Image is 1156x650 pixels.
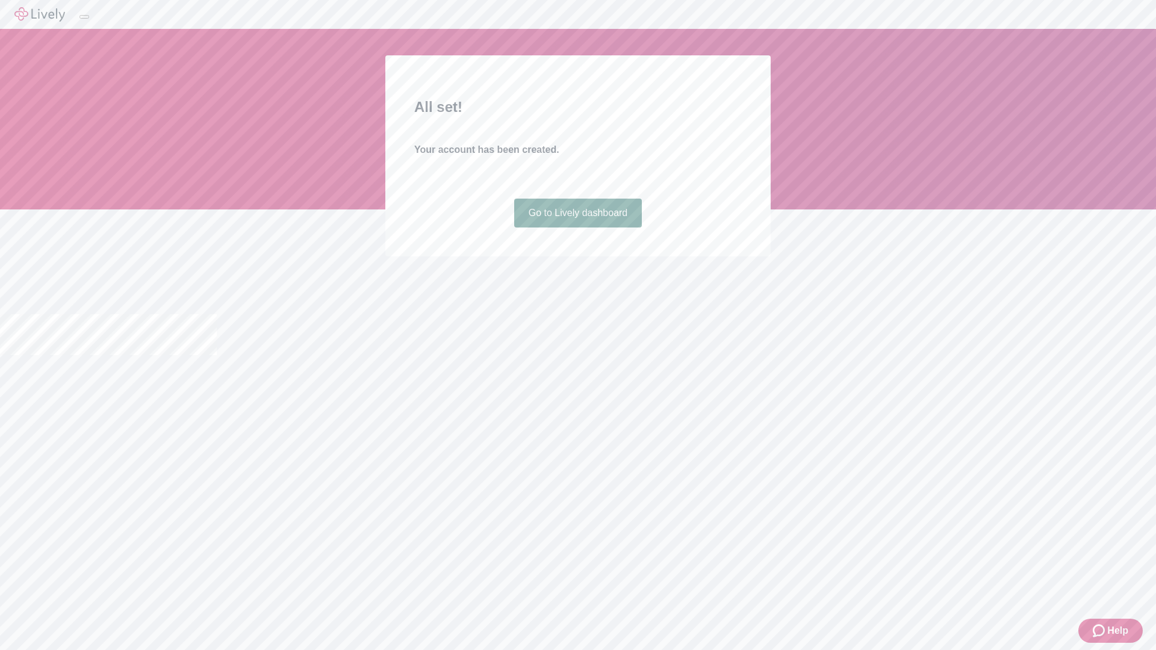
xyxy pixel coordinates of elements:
[1093,624,1107,638] svg: Zendesk support icon
[79,15,89,19] button: Log out
[414,143,742,157] h4: Your account has been created.
[514,199,642,227] a: Go to Lively dashboard
[414,96,742,118] h2: All set!
[14,7,65,22] img: Lively
[1078,619,1143,643] button: Zendesk support iconHelp
[1107,624,1128,638] span: Help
